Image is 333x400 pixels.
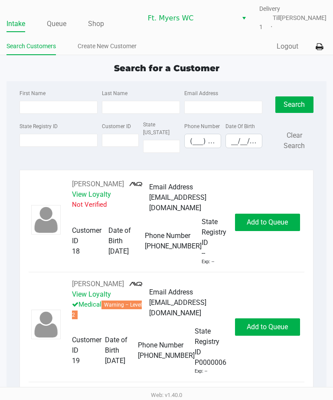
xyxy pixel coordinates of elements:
span: Ft. Myers WC [148,13,232,23]
label: State [US_STATE] [143,121,180,136]
label: Date Of Birth [225,122,255,130]
label: State Registry ID [20,122,58,130]
span: State Registry ID [202,218,226,247]
span: Date of Birth [108,226,131,245]
p: Not Verified [72,200,149,210]
span: Email Address [149,288,193,296]
label: Last Name [102,89,127,97]
button: Logout [277,41,298,52]
span: [PERSON_NAME] [280,13,326,23]
kendo-maskedtextbox: Format: MM/DD/YYYY [225,134,262,148]
span: Customer ID [72,226,101,245]
span: P0000006 [195,357,226,368]
span: Add to Queue [247,218,288,226]
button: Add to Queue [235,318,300,336]
span: Warning – Level 2 [72,301,142,319]
span: Phone Number [145,231,190,240]
a: Queue [47,18,66,30]
span: [PHONE_NUMBER] [145,242,202,250]
input: Format: MM/DD/YYYY [226,134,262,148]
label: First Name [20,89,46,97]
span: -- [202,248,205,258]
label: Email Address [184,89,218,97]
div: Exp: -- [202,258,214,266]
span: Phone Number [138,341,183,349]
span: Search for a Customer [114,63,219,73]
span: Add to Queue [247,323,288,331]
span: Delivery Till 1 [259,4,280,32]
span: [PHONE_NUMBER] [138,351,195,360]
button: Search [275,96,313,113]
span: [EMAIL_ADDRESS][DOMAIN_NAME] [149,298,206,317]
kendo-maskedtextbox: Format: (999) 999-9999 [184,134,221,148]
button: See customer info [72,279,124,289]
button: See customer info [72,179,124,189]
span: Date of Birth [105,336,127,354]
label: Phone Number [184,122,220,130]
span: Customer ID [72,336,101,354]
span: 18 [72,247,80,255]
span: Email Address [149,183,193,191]
a: Search Customers [7,41,56,52]
span: Web: v1.40.0 [151,392,182,398]
input: Format: (999) 999-9999 [185,134,221,148]
p: Medical [72,300,149,319]
span: [DATE] [105,357,125,365]
div: Exp: -- [195,368,207,375]
span: 19 [72,357,80,365]
span: [EMAIL_ADDRESS][DOMAIN_NAME] [149,193,206,212]
button: Add to Queue [235,214,300,231]
a: Shop [88,18,104,30]
span: State Registry ID [195,327,219,356]
button: Select [238,10,250,26]
a: Create New Customer [78,41,137,52]
span: [DATE] [108,247,129,255]
a: Intake [7,18,25,30]
label: Customer ID [102,122,131,130]
button: Clear Search [275,130,313,151]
